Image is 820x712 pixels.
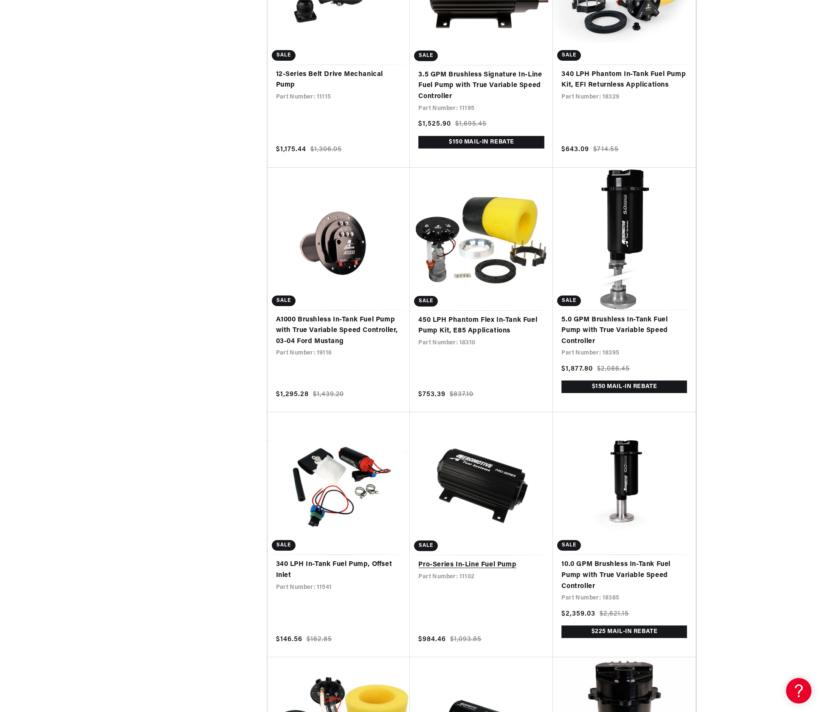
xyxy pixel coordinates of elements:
a: 340 LPH In-Tank Fuel Pump, Offset Inlet [276,559,402,581]
a: A1000 Brushless In-Tank Fuel Pump with True Variable Speed Controller, 03-04 Ford Mustang [276,315,402,347]
a: 450 LPH Phantom Flex In-Tank Fuel Pump Kit, E85 Applications [418,315,544,337]
a: 5.0 GPM Brushless In-Tank Fuel Pump with True Variable Speed Controller [561,315,687,347]
a: 10.0 GPM Brushless In-Tank Fuel Pump with True Variable Speed Controller [561,559,687,592]
a: Pro-Series In-Line Fuel Pump [418,560,544,571]
a: 3.5 GPM Brushless Signature In-Line Fuel Pump with True Variable Speed Controller [418,70,544,102]
a: 340 LPH Phantom In-Tank Fuel Pump Kit, EFI Returnless Applications [561,69,687,91]
a: 12-Series Belt Drive Mechanical Pump [276,69,402,91]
